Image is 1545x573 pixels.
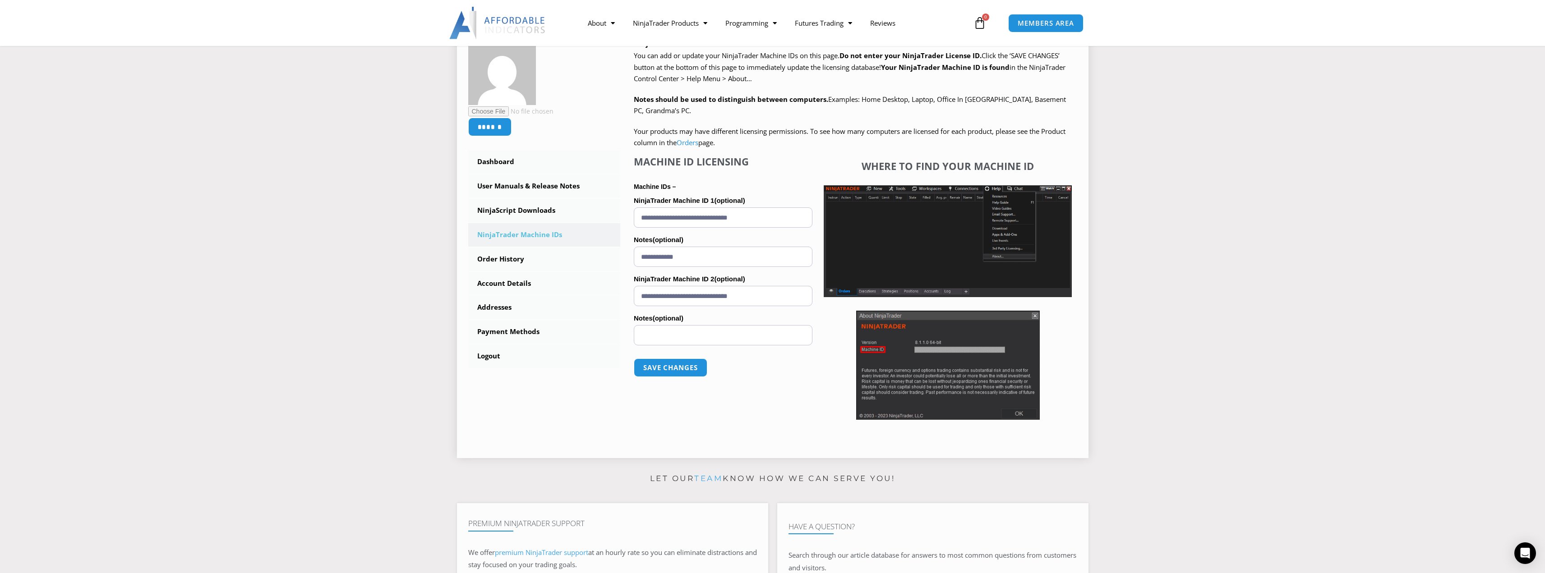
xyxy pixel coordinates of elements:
strong: Notes should be used to distinguish between computers. [634,95,828,104]
h4: Premium NinjaTrader Support [468,519,757,528]
label: NinjaTrader Machine ID 2 [634,272,812,286]
b: Do not enter your NinjaTrader License ID. [839,51,982,60]
span: (optional) [714,197,745,204]
a: User Manuals & Release Notes [468,174,621,198]
a: 0 [960,10,1000,36]
a: premium NinjaTrader support [495,548,588,557]
img: LogoAI | Affordable Indicators – NinjaTrader [449,7,546,39]
h4: Machine ID Licensing [634,156,812,167]
p: Let our know how we can serve you! [457,472,1088,486]
a: Futures Trading [786,13,861,33]
a: Reviews [861,13,904,33]
a: Account Details [468,272,621,295]
a: NinjaTrader Products [624,13,716,33]
a: Payment Methods [468,320,621,344]
a: MEMBERS AREA [1008,14,1084,32]
strong: Your NinjaTrader Machine ID is found [881,63,1010,72]
h4: Where to find your Machine ID [824,160,1072,172]
label: Notes [634,312,812,325]
strong: Machine IDs – [634,183,676,190]
span: We offer [468,548,495,557]
span: at an hourly rate so you can eliminate distractions and stay focused on your trading goals. [468,548,757,569]
img: d689c2553ff66b85d3cc6808f8c02f9e322ce3bcbae64452d58cc15f3f34c02a [468,37,536,105]
span: 0 [982,14,989,21]
span: Examples: Home Desktop, Laptop, Office In [GEOGRAPHIC_DATA], Basement PC, Grandma’s PC. [634,95,1066,115]
a: NinjaScript Downloads [468,199,621,222]
nav: Menu [579,13,971,33]
span: (optional) [653,236,683,243]
a: Addresses [468,296,621,319]
span: Your products may have different licensing permissions. To see how many computers are licensed fo... [634,127,1065,147]
span: Click the ‘SAVE CHANGES’ button at the bottom of this page to immediately update the licensing da... [634,51,1065,83]
h4: Have A Question? [789,522,1077,531]
a: Programming [716,13,786,33]
span: (optional) [714,275,745,283]
span: MEMBERS AREA [1018,20,1074,27]
a: Logout [468,344,621,368]
a: Order History [468,248,621,271]
button: Save changes [634,358,707,377]
span: (optional) [653,314,683,322]
div: Open Intercom Messenger [1514,542,1536,564]
a: team [694,474,723,483]
img: Screenshot 2025-01-17 1155544 | Affordable Indicators – NinjaTrader [824,185,1072,297]
label: Notes [634,233,812,247]
img: Screenshot 2025-01-17 114931 | Affordable Indicators – NinjaTrader [856,311,1040,420]
label: NinjaTrader Machine ID 1 [634,194,812,207]
nav: Account pages [468,150,621,368]
a: Orders [677,138,698,147]
a: Dashboard [468,150,621,174]
span: You can add or update your NinjaTrader Machine IDs on this page. [634,51,839,60]
a: About [579,13,624,33]
a: NinjaTrader Machine IDs [468,223,621,247]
